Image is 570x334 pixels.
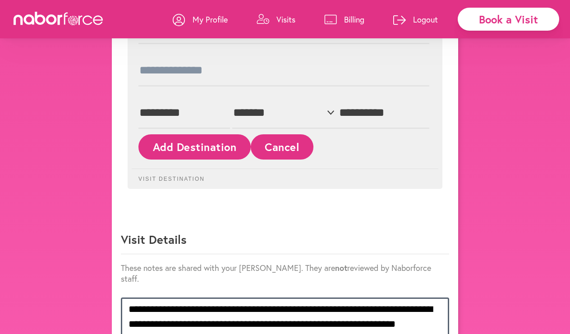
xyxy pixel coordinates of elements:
a: Logout [393,6,438,33]
strong: not [335,262,347,273]
p: Logout [413,14,438,25]
p: My Profile [193,14,228,25]
div: Book a Visit [458,8,559,31]
button: Add Destination [138,134,251,159]
p: Billing [344,14,364,25]
p: Visit Details [121,232,449,254]
a: Visits [257,6,295,33]
a: Billing [324,6,364,33]
a: My Profile [173,6,228,33]
button: Cancel [251,134,313,159]
p: Visit Destination [132,169,438,182]
p: Visits [276,14,295,25]
p: These notes are shared with your [PERSON_NAME]. They are reviewed by Naborforce staff. [121,262,449,284]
